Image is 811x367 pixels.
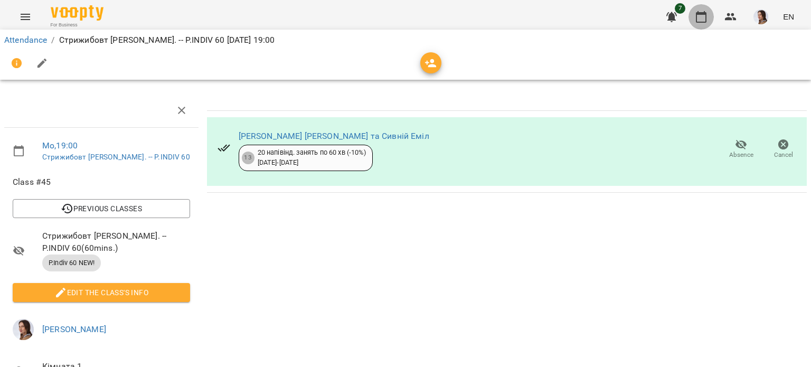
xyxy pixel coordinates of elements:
span: Absence [729,150,753,159]
nav: breadcrumb [4,34,807,46]
div: 13 [242,152,254,164]
button: EN [779,7,798,26]
button: Menu [13,4,38,30]
span: Cancel [774,150,793,159]
button: Absence [720,135,762,164]
a: [PERSON_NAME] [42,324,106,334]
button: Previous Classes [13,199,190,218]
p: Стрижибовт [PERSON_NAME]. -- P.INDIV 60 [DATE] 19:00 [59,34,275,46]
a: [PERSON_NAME] [PERSON_NAME] та Сивній Еміл [239,131,429,141]
span: Previous Classes [21,202,182,215]
button: Edit the class's Info [13,283,190,302]
img: Voopty Logo [51,5,103,21]
li: / [51,34,54,46]
button: Cancel [762,135,805,164]
a: Attendance [4,35,47,45]
img: 6a03a0f17c1b85eb2e33e2f5271eaff0.png [13,319,34,340]
span: P.Indiv 60 NEW! [42,258,101,268]
span: For Business [51,22,103,29]
img: 6a03a0f17c1b85eb2e33e2f5271eaff0.png [753,10,768,24]
span: Стрижибовт [PERSON_NAME]. -- P.INDIV 60 ( 60 mins. ) [42,230,190,255]
div: 20 напівінд. занять по 60 хв (-10%) [DATE] - [DATE] [258,148,366,167]
span: Class #45 [13,176,190,189]
span: EN [783,11,794,22]
a: Mo , 19:00 [42,140,78,150]
span: Edit the class's Info [21,286,182,299]
span: 7 [675,3,685,14]
a: Стрижибовт [PERSON_NAME]. -- P.INDIV 60 [42,153,190,161]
